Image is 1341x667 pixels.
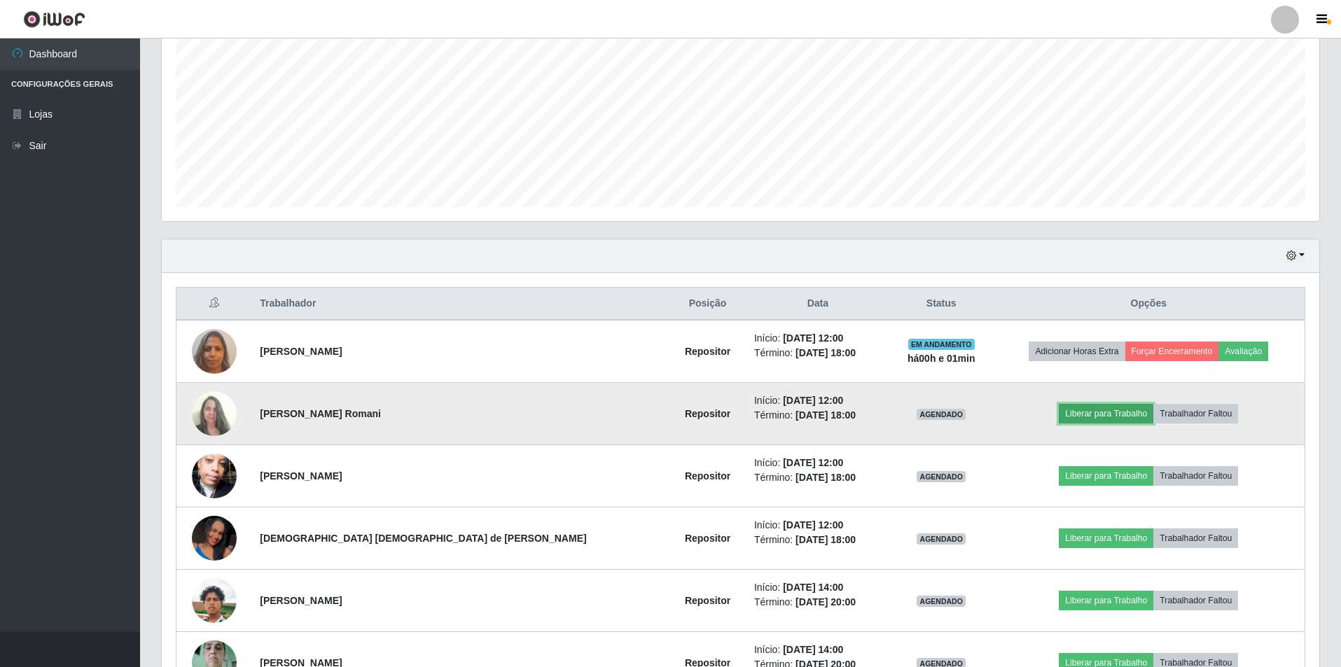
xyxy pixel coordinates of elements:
th: Opções [993,288,1305,321]
time: [DATE] 18:00 [795,472,856,483]
img: 1747253938286.jpeg [192,321,237,381]
th: Posição [669,288,746,321]
li: Término: [754,533,882,547]
li: Início: [754,393,882,408]
strong: Repositor [685,346,730,357]
strong: há 00 h e 01 min [908,353,975,364]
img: 1753209375132.jpeg [192,561,237,640]
time: [DATE] 20:00 [795,596,856,608]
img: 1756564983938.jpeg [192,384,237,444]
button: Adicionar Horas Extra [1029,342,1125,361]
th: Data [746,288,890,321]
li: Início: [754,643,882,657]
li: Início: [754,518,882,533]
th: Status [890,288,993,321]
time: [DATE] 14:00 [783,582,843,593]
li: Término: [754,346,882,360]
button: Avaliação [1218,342,1268,361]
img: 1755438543328.jpeg [192,489,237,588]
li: Início: [754,331,882,346]
button: Forçar Encerramento [1125,342,1219,361]
button: Liberar para Trabalho [1059,528,1153,548]
button: Trabalhador Faltou [1153,528,1238,548]
button: Trabalhador Faltou [1153,466,1238,486]
strong: Repositor [685,470,730,482]
span: AGENDADO [917,533,966,545]
button: Liberar para Trabalho [1059,466,1153,486]
li: Término: [754,470,882,485]
img: CoreUI Logo [23,10,85,28]
strong: [PERSON_NAME] [260,346,342,357]
li: Início: [754,456,882,470]
time: [DATE] 18:00 [795,534,856,545]
time: [DATE] 18:00 [795,409,856,421]
time: [DATE] 12:00 [783,519,843,531]
span: AGENDADO [917,409,966,420]
img: 1753494056504.jpeg [192,436,237,516]
strong: Repositor [685,408,730,419]
li: Término: [754,595,882,610]
button: Trabalhador Faltou [1153,591,1238,610]
li: Término: [754,408,882,423]
time: [DATE] 12:00 [783,332,843,344]
li: Início: [754,580,882,595]
time: [DATE] 18:00 [795,347,856,358]
button: Liberar para Trabalho [1059,404,1153,423]
strong: [PERSON_NAME] [260,470,342,482]
strong: Repositor [685,533,730,544]
time: [DATE] 12:00 [783,395,843,406]
strong: [PERSON_NAME] Romani [260,408,381,419]
button: Liberar para Trabalho [1059,591,1153,610]
time: [DATE] 12:00 [783,457,843,468]
strong: [PERSON_NAME] [260,595,342,606]
span: EM ANDAMENTO [908,339,975,350]
span: AGENDADO [917,596,966,607]
span: AGENDADO [917,471,966,482]
strong: [DEMOGRAPHIC_DATA] [DEMOGRAPHIC_DATA] de [PERSON_NAME] [260,533,586,544]
th: Trabalhador [251,288,669,321]
button: Trabalhador Faltou [1153,404,1238,423]
time: [DATE] 14:00 [783,644,843,655]
strong: Repositor [685,595,730,606]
